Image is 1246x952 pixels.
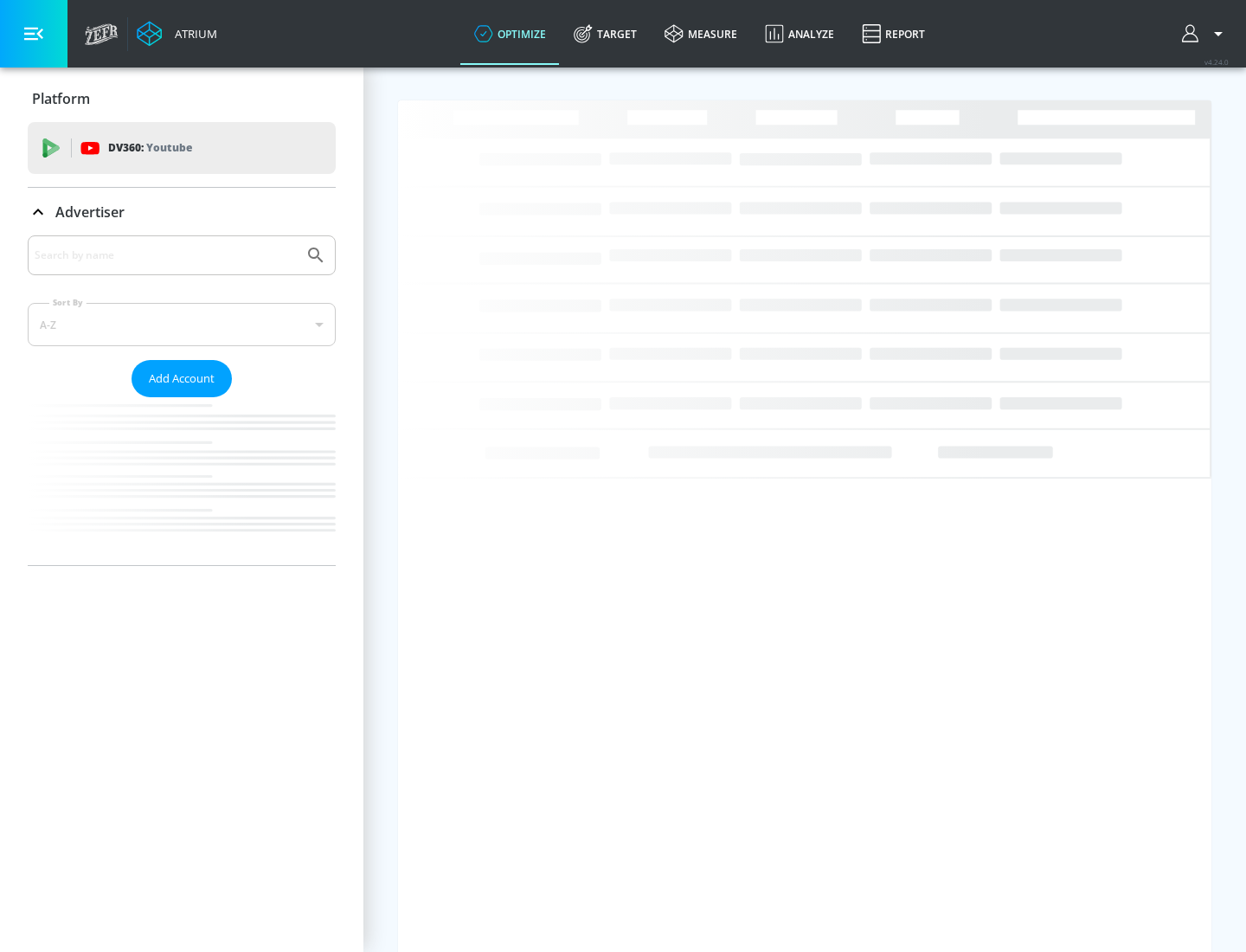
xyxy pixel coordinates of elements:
[32,89,90,108] p: Platform
[28,122,336,174] div: DV360: Youtube
[848,3,939,65] a: Report
[1204,57,1229,67] span: v 4.24.0
[751,3,848,65] a: Analyze
[560,3,651,65] a: Target
[149,369,215,389] span: Add Account
[55,203,125,222] p: Advertiser
[651,3,751,65] a: measure
[137,21,217,47] a: Atrium
[49,297,87,308] label: Sort By
[132,360,232,397] button: Add Account
[28,188,336,236] div: Advertiser
[28,303,336,346] div: A-Z
[108,138,192,158] p: DV360:
[146,138,192,157] p: Youtube
[35,244,297,267] input: Search by name
[28,74,336,123] div: Platform
[460,3,560,65] a: optimize
[168,26,217,42] div: Atrium
[28,397,336,565] nav: list of Advertiser
[28,235,336,565] div: Advertiser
